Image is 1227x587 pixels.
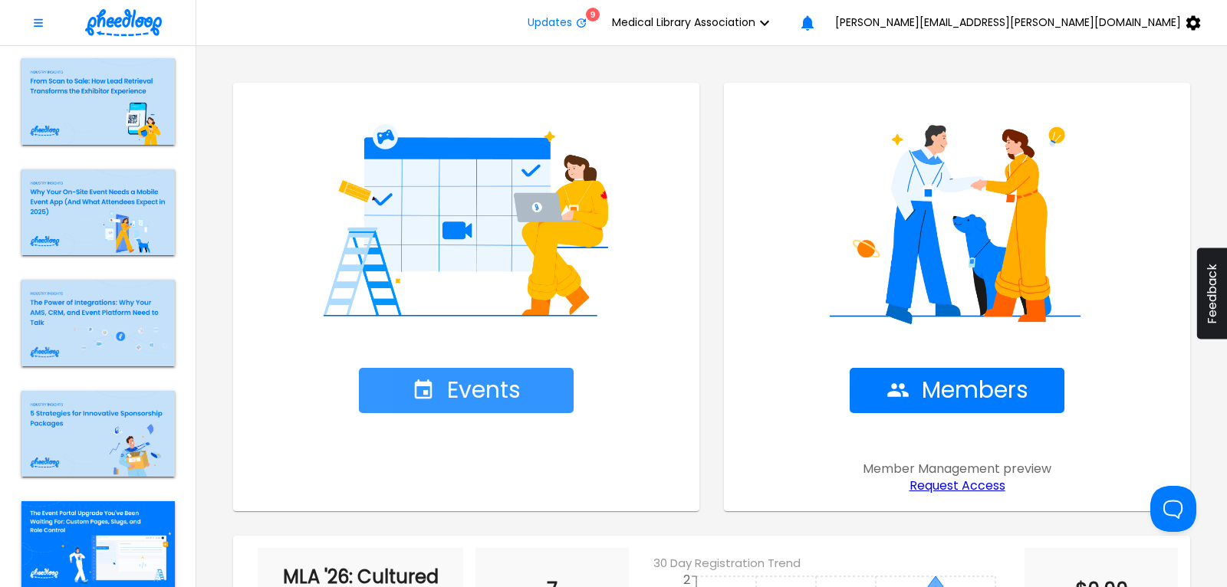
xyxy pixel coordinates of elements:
a: Request Access [910,479,1005,493]
span: Updates [528,16,572,28]
img: Home Events [252,101,681,331]
button: Members [850,368,1064,413]
span: Events [412,377,521,404]
img: blogimage [21,280,175,366]
img: blogimage [21,391,175,477]
span: Feedback [1205,264,1219,324]
button: [PERSON_NAME][EMAIL_ADDRESS][PERSON_NAME][DOMAIN_NAME] [823,8,1221,38]
button: Updates9 [515,8,600,38]
span: [PERSON_NAME][EMAIL_ADDRESS][PERSON_NAME][DOMAIN_NAME] [835,16,1181,28]
div: 9 [586,8,600,21]
img: blogimage [21,58,175,145]
span: Medical Library Association [612,16,755,28]
iframe: Toggle Customer Support [1150,486,1196,532]
button: Medical Library Association [600,8,792,38]
button: Events [359,368,574,413]
h6: 30 Day Registration Trend [653,554,1037,572]
span: Members [887,377,1028,404]
span: Member Management preview [863,462,1051,476]
img: blogimage [21,169,175,256]
img: logo [85,9,162,36]
img: Home Members [742,101,1172,331]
